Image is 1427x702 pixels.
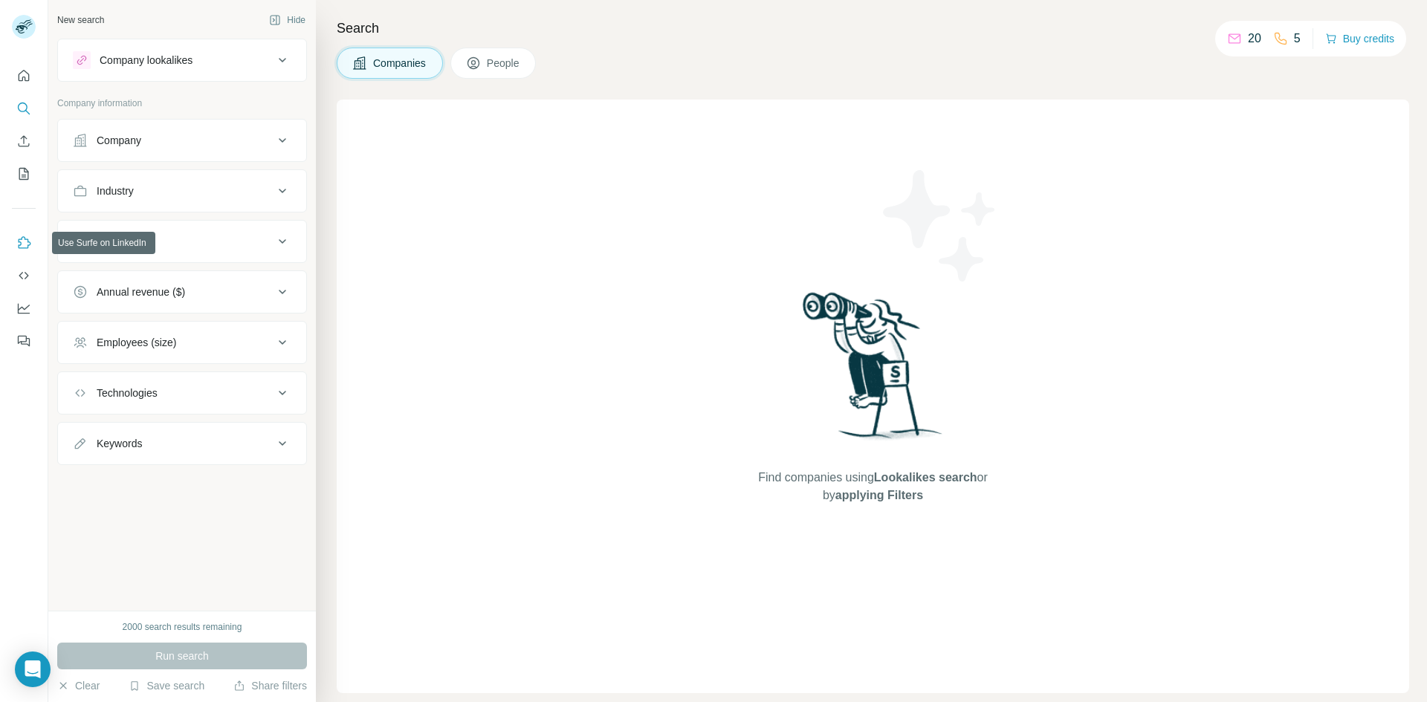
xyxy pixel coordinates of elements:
span: People [487,56,521,71]
div: Open Intercom Messenger [15,651,51,687]
img: Surfe Illustration - Stars [873,159,1007,293]
button: Industry [58,173,306,209]
button: Technologies [58,375,306,411]
button: My lists [12,160,36,187]
button: Annual revenue ($) [58,274,306,310]
p: 20 [1248,30,1261,48]
button: Share filters [233,678,307,693]
button: Feedback [12,328,36,354]
div: Employees (size) [97,335,176,350]
div: HQ location [97,234,151,249]
div: Industry [97,183,134,198]
p: Company information [57,97,307,110]
button: HQ location [58,224,306,259]
button: Buy credits [1325,28,1394,49]
img: Surfe Illustration - Woman searching with binoculars [796,288,951,454]
span: Find companies using or by [754,469,991,504]
div: Company lookalikes [100,53,192,68]
button: Use Surfe API [12,262,36,289]
button: Use Surfe on LinkedIn [12,230,36,256]
button: Employees (size) [58,325,306,360]
button: Enrich CSV [12,128,36,155]
button: Dashboard [12,295,36,322]
h4: Search [337,18,1409,39]
div: Annual revenue ($) [97,285,185,299]
div: 2000 search results remaining [123,620,242,634]
span: Lookalikes search [874,471,977,484]
button: Company [58,123,306,158]
button: Search [12,95,36,122]
button: Hide [259,9,316,31]
div: New search [57,13,104,27]
span: applying Filters [835,489,923,501]
div: Technologies [97,386,158,400]
div: Keywords [97,436,142,451]
button: Clear [57,678,100,693]
button: Quick start [12,62,36,89]
button: Company lookalikes [58,42,306,78]
span: Companies [373,56,427,71]
p: 5 [1294,30,1301,48]
button: Save search [129,678,204,693]
div: Company [97,133,141,148]
button: Keywords [58,426,306,461]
